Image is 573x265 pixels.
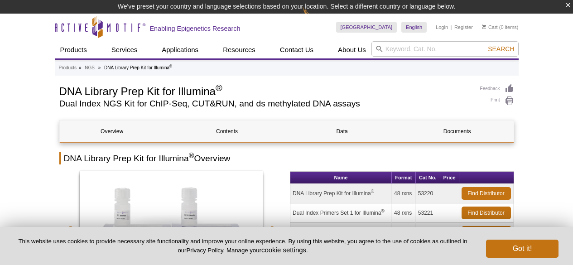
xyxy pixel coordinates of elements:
[216,83,222,93] sup: ®
[79,65,82,70] li: »
[416,203,440,223] td: 53221
[59,64,77,72] a: Products
[486,240,559,258] button: Got it!
[392,172,416,184] th: Format
[106,41,143,58] a: Services
[480,84,514,94] a: Feedback
[488,45,514,53] span: Search
[59,84,471,97] h1: DNA Library Prep Kit for Illumina
[261,246,306,254] button: cookie settings
[59,152,514,164] h2: DNA Library Prep Kit for Illumina Overview
[482,24,498,30] a: Cart
[303,7,327,28] img: Change Here
[264,220,283,241] a: ❯
[416,172,440,184] th: Cat No.
[59,220,79,241] a: ❮
[189,152,194,159] sup: ®
[371,189,374,194] sup: ®
[290,184,392,203] td: DNA Library Prep Kit for Illumina
[175,120,279,142] a: Contents
[156,41,204,58] a: Applications
[392,184,416,203] td: 48 rxns
[85,64,95,72] a: NGS
[436,24,448,30] a: Login
[98,65,101,70] li: »
[104,65,172,70] li: DNA Library Prep Kit for Illumina
[462,207,511,219] a: Find Distributor
[462,187,511,200] a: Find Distributor
[440,172,459,184] th: Price
[454,24,473,30] a: Register
[392,223,416,242] td: 48 rxns
[186,247,223,254] a: Privacy Policy
[462,226,511,239] a: Find Distributor
[290,223,392,242] td: Dual Index Primers Set 2 for Illumina
[371,41,519,57] input: Keyword, Cat. No.
[290,120,395,142] a: Data
[485,45,517,53] button: Search
[290,172,392,184] th: Name
[60,120,164,142] a: Overview
[392,203,416,223] td: 48 rxns
[290,203,392,223] td: Dual Index Primers Set 1 for Illumina
[416,184,440,203] td: 53220
[150,24,241,33] h2: Enabling Epigenetics Research
[401,22,427,33] a: English
[14,237,471,255] p: This website uses cookies to provide necessary site functionality and improve your online experie...
[482,24,486,29] img: Your Cart
[416,223,440,242] td: 53222
[482,22,519,33] li: (0 items)
[381,208,384,213] sup: ®
[332,41,371,58] a: About Us
[274,41,319,58] a: Contact Us
[480,96,514,106] a: Print
[55,41,92,58] a: Products
[405,120,510,142] a: Documents
[217,41,261,58] a: Resources
[451,22,452,33] li: |
[336,22,397,33] a: [GEOGRAPHIC_DATA]
[169,64,172,68] sup: ®
[59,100,471,108] h2: Dual Index NGS Kit for ChIP-Seq, CUT&RUN, and ds methylated DNA assays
